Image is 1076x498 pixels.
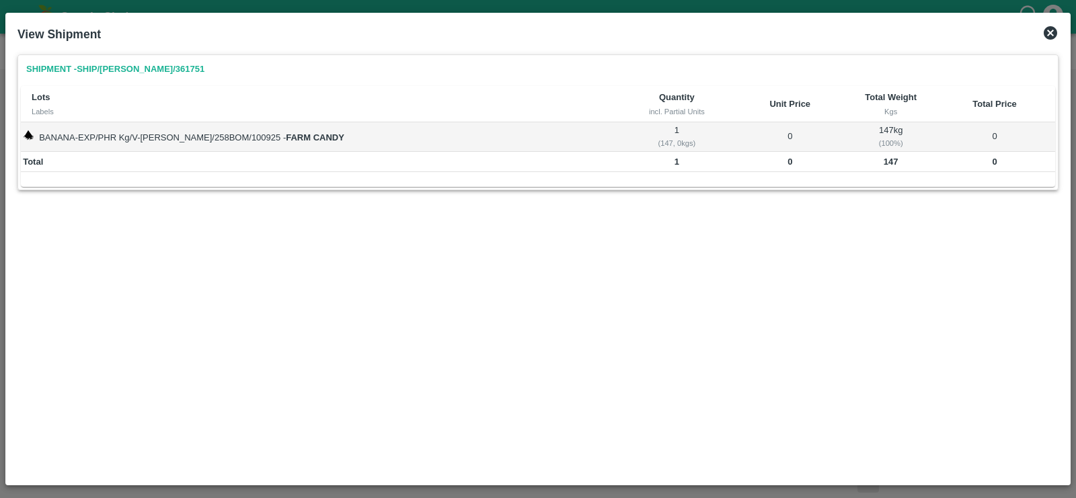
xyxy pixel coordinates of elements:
div: Labels [32,106,610,118]
b: 147 [884,157,898,167]
b: Total [23,157,43,167]
td: BANANA-EXP/PHR Kg/V-[PERSON_NAME]/258BOM/100925 - [21,122,621,152]
b: Total Price [972,99,1017,109]
div: Kgs [858,106,923,118]
b: Lots [32,92,50,102]
a: Shipment -SHIP/[PERSON_NAME]/361751 [21,58,210,81]
b: Total Weight [865,92,917,102]
b: Unit Price [769,99,810,109]
td: 0 [732,122,847,152]
strong: FARM CANDY [286,132,344,142]
td: 0 [934,122,1055,152]
div: incl. Partial Units [631,106,722,118]
b: View Shipment [17,28,101,41]
img: weight [23,130,34,140]
td: 147 kg [847,122,934,152]
b: 0 [787,157,792,167]
b: Quantity [659,92,695,102]
b: 0 [992,157,997,167]
b: 1 [675,157,679,167]
td: 1 [621,122,732,152]
div: ( 147, 0 kgs) [623,137,731,149]
div: ( 100 %) [849,137,932,149]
